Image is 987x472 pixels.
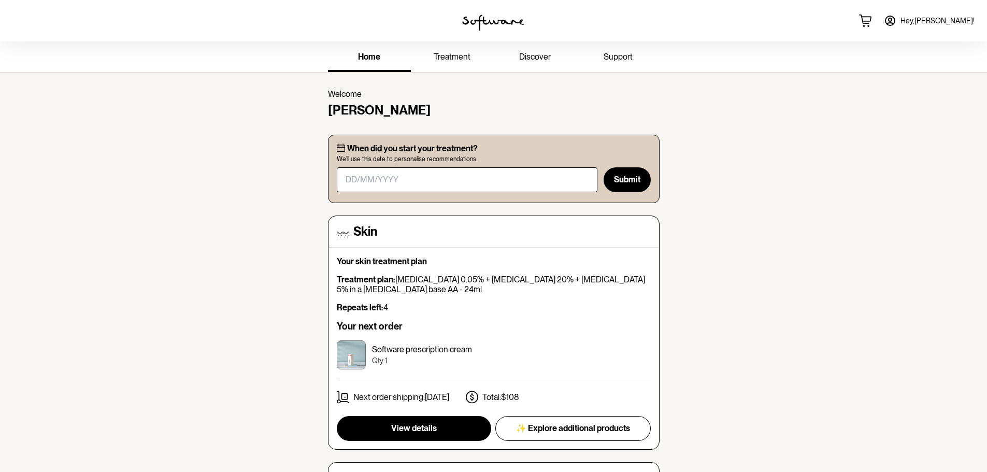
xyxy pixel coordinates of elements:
p: Next order shipping: [DATE] [353,392,449,402]
a: Hey,[PERSON_NAME]! [878,8,981,33]
span: Submit [614,175,640,184]
p: Welcome [328,89,660,99]
h4: Skin [353,224,377,239]
h6: Your next order [337,321,651,332]
button: ✨ Explore additional products [495,416,651,441]
span: ✨ Explore additional products [516,423,630,433]
h4: [PERSON_NAME] [328,103,660,118]
p: Software prescription cream [372,345,472,354]
img: software logo [462,15,524,31]
strong: Repeats left: [337,303,383,312]
span: support [604,52,633,62]
p: 4 [337,303,651,312]
span: treatment [434,52,470,62]
a: home [328,44,411,72]
a: support [577,44,660,72]
p: When did you start your treatment? [347,144,478,153]
p: Your skin treatment plan [337,256,651,266]
img: cktujd3cr00003e5xydhm4e2c.jpg [337,340,366,369]
a: discover [494,44,577,72]
a: treatment [411,44,494,72]
input: DD/MM/YYYY [337,167,598,192]
span: home [358,52,380,62]
button: View details [337,416,491,441]
span: View details [391,423,437,433]
span: Hey, [PERSON_NAME] ! [900,17,975,25]
button: Submit [604,167,650,192]
span: discover [519,52,551,62]
strong: Treatment plan: [337,275,395,284]
span: We'll use this date to personalise recommendations. [337,155,651,163]
p: Total: $108 [482,392,519,402]
p: [MEDICAL_DATA] 0.05% + [MEDICAL_DATA] 20% + [MEDICAL_DATA] 5% in a [MEDICAL_DATA] base AA - 24ml [337,275,651,294]
p: Qty: 1 [372,356,472,365]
